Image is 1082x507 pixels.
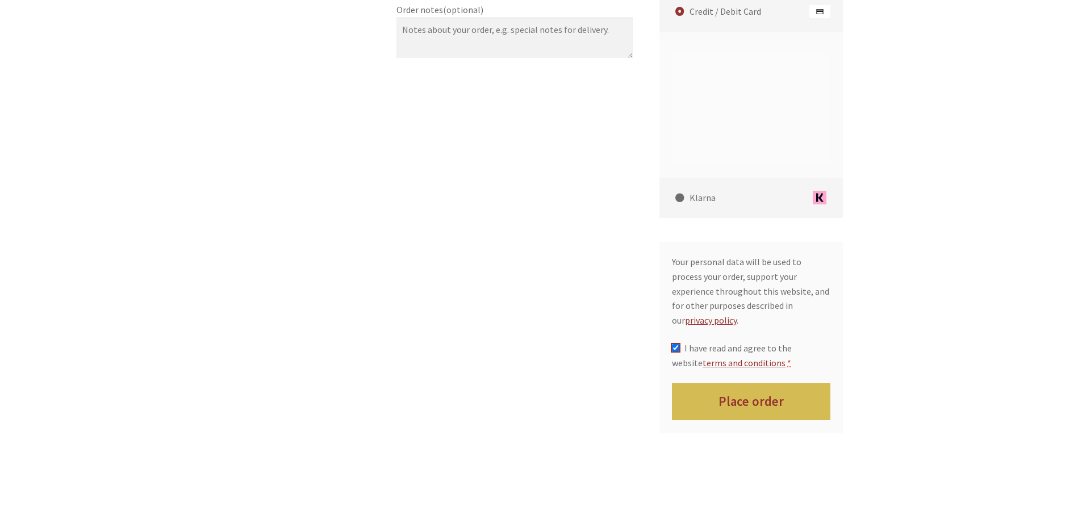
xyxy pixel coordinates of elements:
iframe: Secure payment input frame [670,60,828,157]
label: Klarna [663,178,843,218]
span: I have read and agree to the website [672,342,791,368]
span: (optional) [443,4,483,15]
img: Credit / Debit Card [809,5,830,18]
a: terms and conditions [703,357,786,368]
abbr: required [787,357,791,368]
p: Your personal data will be used to process your order, support your experience throughout this we... [672,255,830,328]
input: I have read and agree to the websiteterms and conditions * [672,344,679,351]
button: Place order [672,383,830,420]
label: Order notes [396,3,633,18]
img: Klarna [809,191,830,204]
a: privacy policy [685,315,737,326]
